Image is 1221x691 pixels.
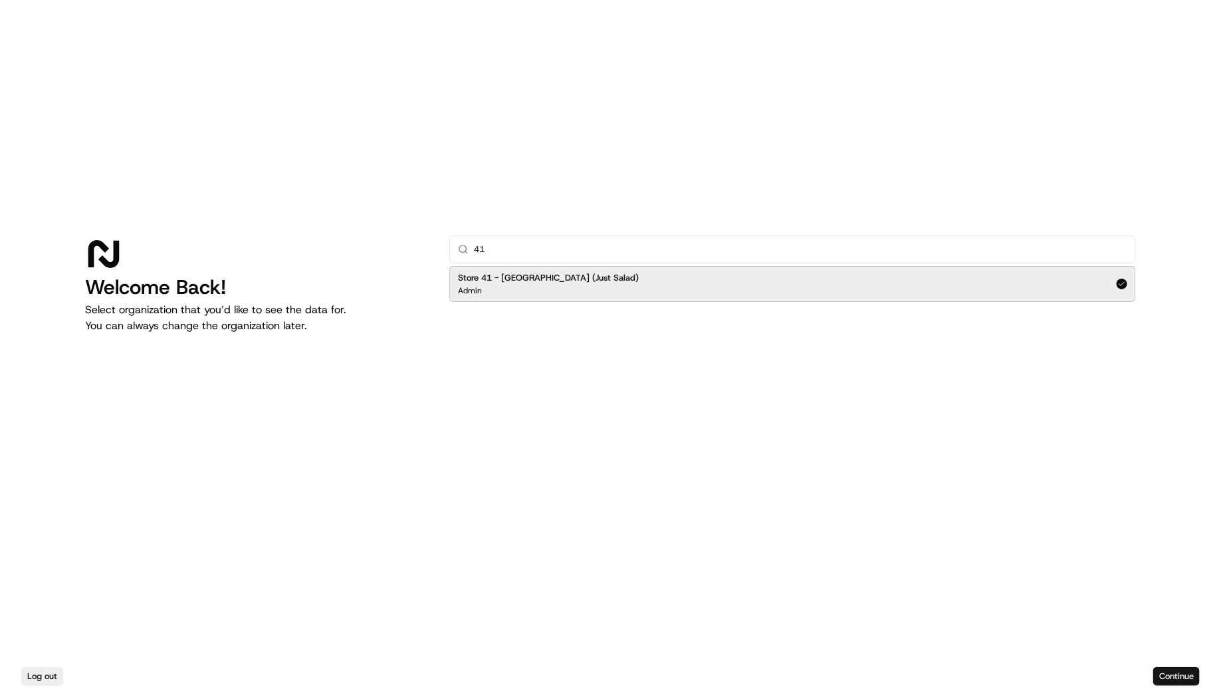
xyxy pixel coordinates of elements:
[1153,667,1200,686] button: Continue
[458,272,639,284] h2: Store 41 - [GEOGRAPHIC_DATA] (Just Salad)
[458,285,482,296] p: Admin
[474,236,1127,263] input: Type to search...
[21,667,63,686] button: Log out
[85,275,428,299] h1: Welcome Back!
[85,302,428,334] p: Select organization that you’d like to see the data for. You can always change the organization l...
[449,263,1136,305] div: Suggestions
